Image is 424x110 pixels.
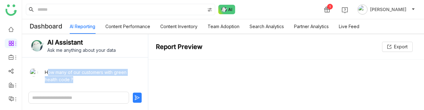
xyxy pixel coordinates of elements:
img: avatar [357,4,368,15]
img: ask-buddy-normal.svg [218,5,235,14]
div: Dashboard [22,19,70,34]
div: Ask me anything about your data [47,47,140,53]
a: Team Adoption [208,24,239,29]
div: 1 [327,4,333,9]
a: Content Inventory [160,24,197,29]
div: How many of our customers with green health code ? [41,65,140,87]
span: Export [394,43,408,50]
a: Search Analytics [250,24,284,29]
button: [PERSON_NAME] [356,4,416,15]
span: [PERSON_NAME] [370,6,406,13]
div: Report Preview [156,43,203,51]
img: 684a9c37de261c4b36a3da64 [30,68,38,76]
img: logo [5,4,17,16]
img: help.svg [342,7,348,13]
div: AI Assistant [47,39,83,46]
a: AI Reporting [70,24,95,29]
a: Partner Analytics [294,24,329,29]
a: Live Feed [339,24,359,29]
a: Content Performance [105,24,150,29]
img: ask-buddy.svg [30,39,45,53]
img: search-type.svg [207,7,212,12]
button: Export [382,42,413,52]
